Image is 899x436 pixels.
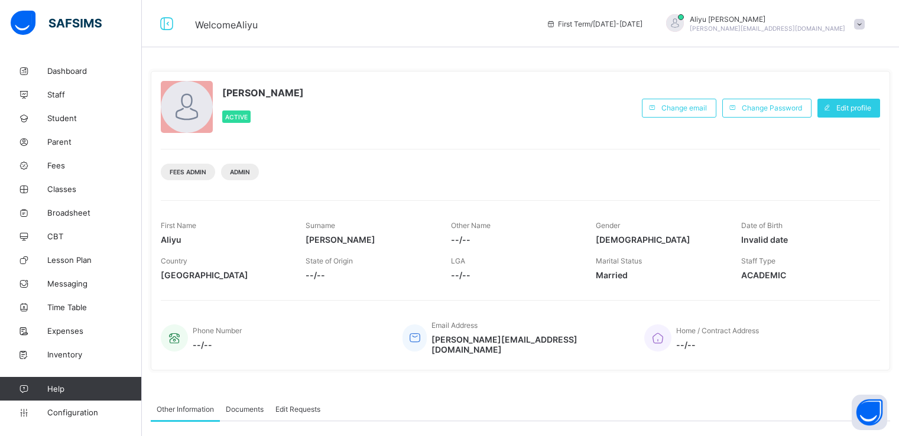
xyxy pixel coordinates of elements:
[431,321,478,330] span: Email Address
[596,235,723,245] span: [DEMOGRAPHIC_DATA]
[451,235,578,245] span: --/--
[47,208,142,217] span: Broadsheet
[47,66,142,76] span: Dashboard
[195,19,258,31] span: Welcome Aliyu
[47,326,142,336] span: Expenses
[451,221,491,230] span: Other Name
[47,137,142,147] span: Parent
[451,256,465,265] span: LGA
[451,270,578,280] span: --/--
[230,168,250,175] span: Admin
[161,221,196,230] span: First Name
[306,221,335,230] span: Surname
[222,87,304,99] span: [PERSON_NAME]
[741,221,783,230] span: Date of Birth
[47,408,141,417] span: Configuration
[193,326,242,335] span: Phone Number
[161,235,288,245] span: Aliyu
[306,256,353,265] span: State of Origin
[596,221,620,230] span: Gender
[157,405,214,414] span: Other Information
[676,340,759,350] span: --/--
[661,103,707,112] span: Change email
[596,256,642,265] span: Marital Status
[741,270,868,280] span: ACADEMIC
[741,256,775,265] span: Staff Type
[161,256,187,265] span: Country
[742,103,802,112] span: Change Password
[836,103,871,112] span: Edit profile
[161,270,288,280] span: [GEOGRAPHIC_DATA]
[47,113,142,123] span: Student
[306,235,433,245] span: [PERSON_NAME]
[11,11,102,35] img: safsims
[170,168,206,175] span: Fees Admin
[676,326,759,335] span: Home / Contract Address
[47,302,142,312] span: Time Table
[852,395,887,430] button: Open asap
[47,350,142,359] span: Inventory
[690,25,845,32] span: [PERSON_NAME][EMAIL_ADDRESS][DOMAIN_NAME]
[47,184,142,194] span: Classes
[47,255,142,265] span: Lesson Plan
[193,340,242,350] span: --/--
[431,334,627,354] span: [PERSON_NAME][EMAIL_ADDRESS][DOMAIN_NAME]
[47,384,141,393] span: Help
[741,235,868,245] span: Invalid date
[690,15,845,24] span: Aliyu [PERSON_NAME]
[654,14,871,34] div: AliyuUmar
[47,279,142,288] span: Messaging
[596,270,723,280] span: Married
[225,113,248,121] span: Active
[275,405,320,414] span: Edit Requests
[546,19,642,28] span: session/term information
[226,405,264,414] span: Documents
[306,270,433,280] span: --/--
[47,90,142,99] span: Staff
[47,161,142,170] span: Fees
[47,232,142,241] span: CBT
